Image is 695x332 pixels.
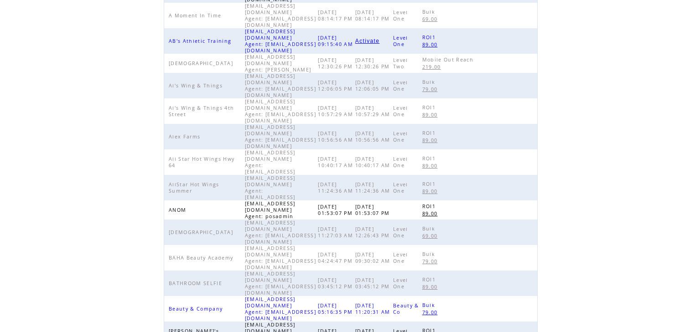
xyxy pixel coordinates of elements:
a: 69.00 [422,232,442,240]
span: 219.00 [422,64,443,70]
span: Bulk [422,225,437,232]
span: AllStar Hot Wings Summer [169,181,219,194]
span: [DATE] 08:14:17 PM [318,9,355,22]
span: 89.00 [422,112,440,118]
span: [DATE] 01:53:07 PM [318,204,355,216]
span: [EMAIL_ADDRESS][DOMAIN_NAME] Agent: [EMAIL_ADDRESS] [245,149,298,175]
span: [DATE] 12:30:26 PM [318,57,355,70]
span: Mobile Out Reach [422,56,476,63]
span: 79.00 [422,86,440,92]
span: [EMAIL_ADDRESS][DOMAIN_NAME] Agent: [EMAIL_ADDRESS][DOMAIN_NAME] [245,220,316,245]
a: 89.00 [422,209,442,217]
span: ROI1 [422,155,438,162]
span: ROI1 [422,130,438,136]
span: [DATE] 12:06:05 PM [355,79,392,92]
span: 89.00 [422,210,440,217]
span: ROI1 [422,181,438,187]
span: Alex Farms [169,133,202,140]
a: 79.00 [422,85,442,93]
span: [DATE] 10:40:17 AM [318,156,355,169]
span: Level One [393,130,408,143]
span: 89.00 [422,163,440,169]
a: 89.00 [422,283,442,291]
span: Level One [393,277,408,290]
a: 79.00 [422,257,442,265]
a: 79.00 [422,308,442,316]
span: Level One [393,105,408,117]
span: [EMAIL_ADDRESS][DOMAIN_NAME] Agent: [EMAIL_ADDRESS][DOMAIN_NAME] [245,296,316,322]
span: Beauty & Co [393,302,419,315]
span: [EMAIL_ADDRESS][DOMAIN_NAME] Agent: [EMAIL_ADDRESS][DOMAIN_NAME] [245,98,316,124]
span: [DATE] 10:57:29 AM [318,105,355,117]
span: [EMAIL_ADDRESS][DOMAIN_NAME] Agent: [EMAIL_ADDRESS][DOMAIN_NAME] [245,245,316,271]
span: Level One [393,226,408,239]
span: 89.00 [422,41,440,48]
span: Level Two [393,57,408,70]
span: [DATE] 11:20:31 AM [355,302,393,315]
a: 219.00 [422,63,446,71]
span: [DATE] 12:30:26 PM [355,57,392,70]
span: [DATE] 03:45:12 PM [318,277,355,290]
span: 89.00 [422,284,440,290]
span: [DATE] 09:30:02 AM [355,251,393,264]
span: ROI1 [422,203,438,209]
span: [DATE] 12:26:43 PM [355,226,392,239]
a: 89.00 [422,111,442,118]
span: [DATE] 05:16:35 PM [318,302,355,315]
a: Activate [355,38,379,44]
span: [DATE] 12:06:05 PM [318,79,355,92]
span: [EMAIL_ADDRESS][DOMAIN_NAME] Agent: [EMAIL_ADDRESS][DOMAIN_NAME] [245,271,316,296]
span: [DATE] 01:53:07 PM [355,204,392,216]
span: Bulk [422,251,437,257]
span: [DATE] 04:24:47 PM [318,251,355,264]
span: [EMAIL_ADDRESS][DOMAIN_NAME] Agent: [EMAIL_ADDRESS][DOMAIN_NAME] [245,73,316,98]
span: [DEMOGRAPHIC_DATA] [169,229,235,235]
span: [EMAIL_ADDRESS][DOMAIN_NAME] Agent: [EMAIL_ADDRESS][DOMAIN_NAME] [245,28,316,54]
span: AB's Athletic Training [169,38,233,44]
span: ROI1 [422,34,438,41]
span: [DATE] 10:56:56 AM [355,130,393,143]
span: Bulk [422,302,437,308]
span: 89.00 [422,137,440,143]
span: [DATE] 10:56:56 AM [318,130,355,143]
span: 89.00 [422,188,440,194]
a: 89.00 [422,136,442,144]
span: All Star Hot Wings Hwy 64 [169,156,234,169]
span: ROI1 [422,104,438,111]
span: [DEMOGRAPHIC_DATA] [169,60,235,66]
a: 69.00 [422,15,442,23]
span: [DATE] 08:14:17 PM [355,9,392,22]
span: [DATE] 03:45:12 PM [355,277,392,290]
span: Bulk [422,79,437,85]
span: BATHROOM SELFIE [169,280,224,286]
span: Level One [393,35,408,47]
span: Level One [393,156,408,169]
span: Al's Wing & Things 4th Street [169,105,234,117]
span: Beauty & Company [169,306,225,312]
span: [DATE] 10:57:29 AM [355,105,393,117]
span: [EMAIL_ADDRESS][DOMAIN_NAME] Agent: [EMAIL_ADDRESS][DOMAIN_NAME] [245,124,316,149]
span: Al's Wing & Things [169,82,225,89]
span: [DATE] 11:24:36 AM [355,181,393,194]
a: 89.00 [422,41,442,48]
span: Bulk [422,9,437,15]
span: [EMAIL_ADDRESS][DOMAIN_NAME] Agent: [EMAIL_ADDRESS][DOMAIN_NAME] [245,3,316,28]
span: 69.00 [422,16,440,22]
span: Level One [393,9,408,22]
a: 89.00 [422,187,442,195]
span: A Moment In Time [169,12,223,19]
span: [DATE] 10:40:17 AM [355,156,393,169]
span: ANOM [169,207,188,213]
span: 79.00 [422,309,440,316]
span: Level One [393,251,408,264]
span: [DATE] 11:24:36 AM [318,181,355,194]
span: BAHA Beauty Academy [169,255,235,261]
span: [EMAIL_ADDRESS][DOMAIN_NAME] Agent: [PERSON_NAME] [245,54,314,73]
span: [EMAIL_ADDRESS][DOMAIN_NAME] Agent: posadmin [245,200,296,220]
span: [DATE] 11:27:03 AM [318,226,355,239]
span: 69.00 [422,233,440,239]
span: ROI1 [422,276,438,283]
span: Level One [393,181,408,194]
span: 79.00 [422,258,440,265]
